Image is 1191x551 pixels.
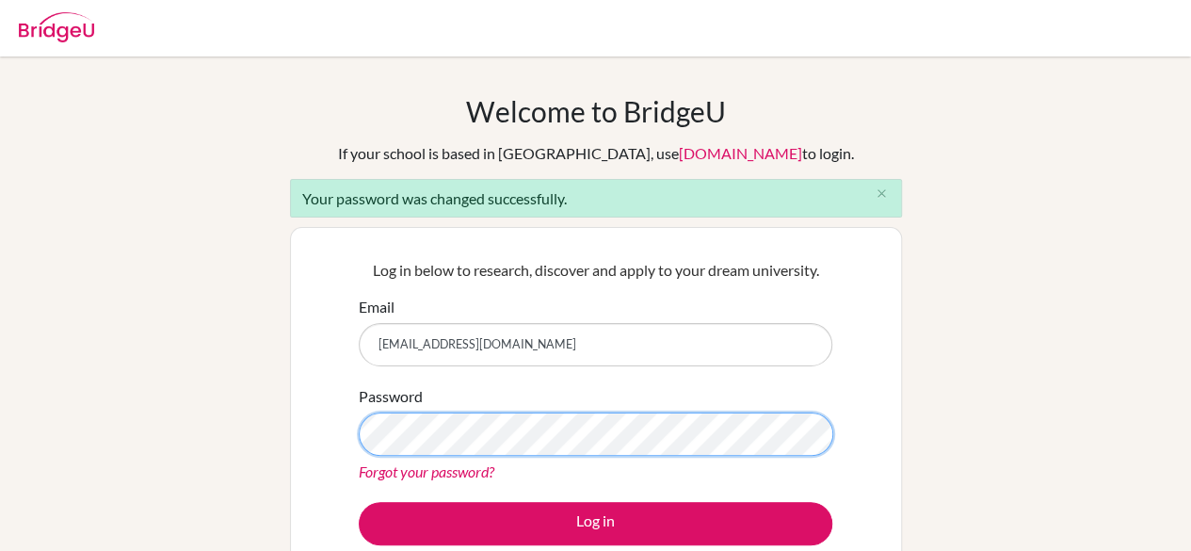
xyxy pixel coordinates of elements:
[875,186,889,201] i: close
[359,259,832,282] p: Log in below to research, discover and apply to your dream university.
[359,296,394,318] label: Email
[863,180,901,208] button: Close
[359,502,832,545] button: Log in
[290,179,902,218] div: Your password was changed successfully.
[19,12,94,42] img: Bridge-U
[679,144,802,162] a: [DOMAIN_NAME]
[338,142,854,165] div: If your school is based in [GEOGRAPHIC_DATA], use to login.
[359,462,494,480] a: Forgot your password?
[466,94,726,128] h1: Welcome to BridgeU
[359,385,423,408] label: Password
